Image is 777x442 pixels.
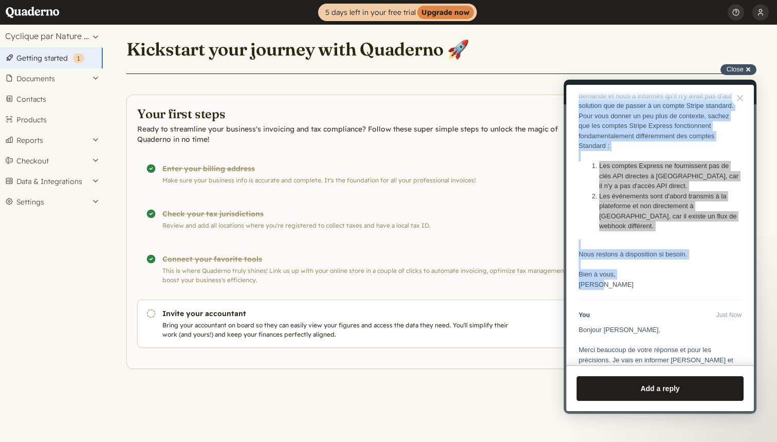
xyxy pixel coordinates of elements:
[137,300,590,348] a: Invite your accountant Bring your accountant on board so they can easily view your figures and ac...
[727,65,744,73] span: Close
[162,308,513,319] h3: Invite your accountant
[15,245,178,336] div: Bonjour [PERSON_NAME], Merci beaucoup de votre réponse et pour les précisions. Je vais en informe...
[35,81,178,112] li: Les comptes Express ne fournissent pas de clés API directes à [GEOGRAPHIC_DATA], car il n'y a pas...
[15,231,153,240] span: You
[126,38,469,61] h1: Kickstart your journey with Quaderno 🚀
[137,105,590,122] h2: Your first steps
[318,4,477,21] a: 5 days left in your free trialUpgrade now
[13,297,180,321] button: Add a reply
[417,6,474,19] strong: Upgrade now
[35,112,178,152] li: Les événements sont d'abord transmis à la plateforme et non directement à [GEOGRAPHIC_DATA], car ...
[162,321,513,339] p: Bring your accountant on board so they can easily view your figures and access the data they need...
[77,54,80,62] span: 1
[720,64,756,75] button: Close
[137,124,590,144] p: Ready to streamline your business's invoicing and tax compliance? Follow these super simple steps...
[564,80,756,414] iframe: Help Scout Beacon - Live Chat, Contact Form, and Knowledge Base
[153,231,178,240] span: 25 sept. 2025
